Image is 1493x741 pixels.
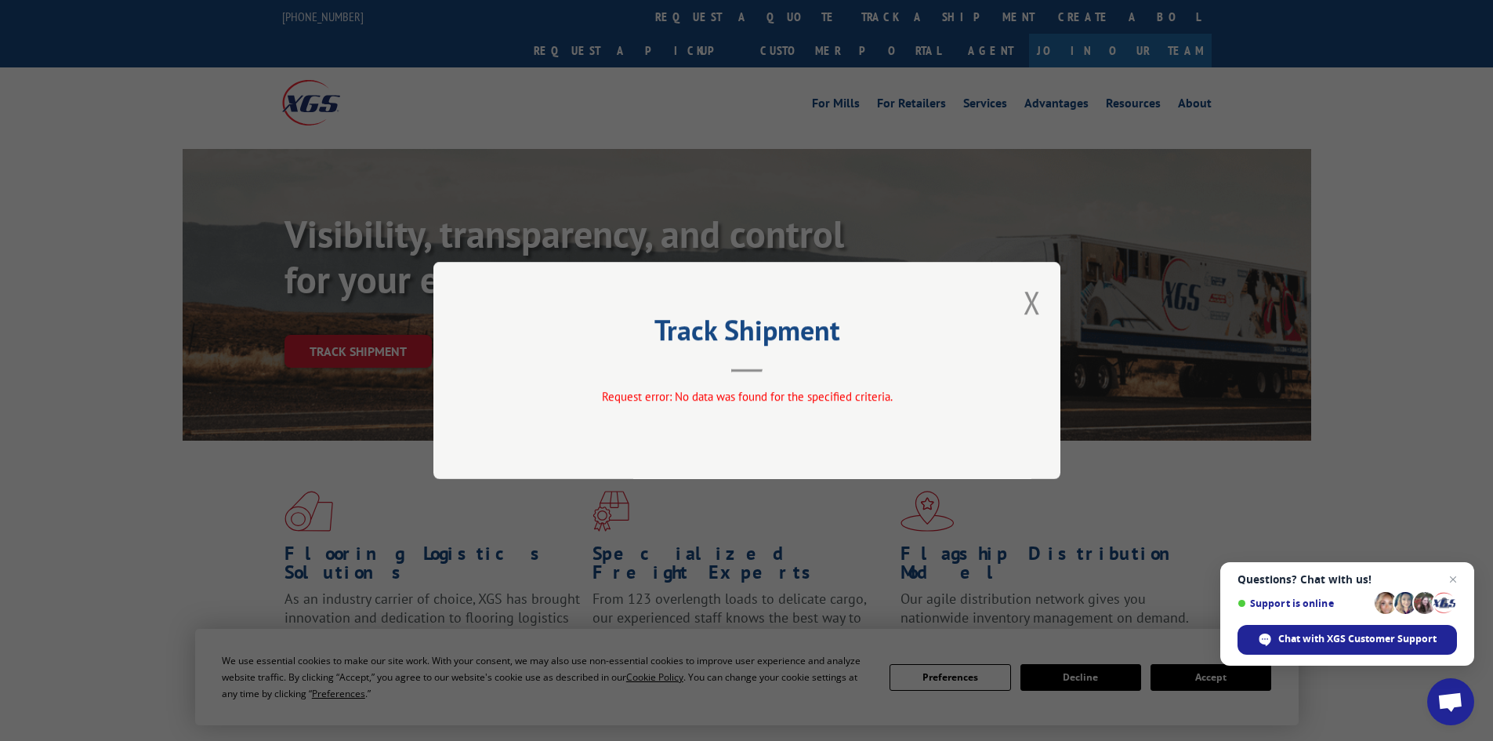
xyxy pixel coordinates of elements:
[1238,598,1369,609] span: Support is online
[1024,282,1041,323] button: Close modal
[1278,632,1437,646] span: Chat with XGS Customer Support
[1427,678,1474,725] div: Open chat
[512,319,982,349] h2: Track Shipment
[601,389,892,404] span: Request error: No data was found for the specified criteria.
[1238,625,1457,655] div: Chat with XGS Customer Support
[1444,570,1462,589] span: Close chat
[1238,573,1457,586] span: Questions? Chat with us!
